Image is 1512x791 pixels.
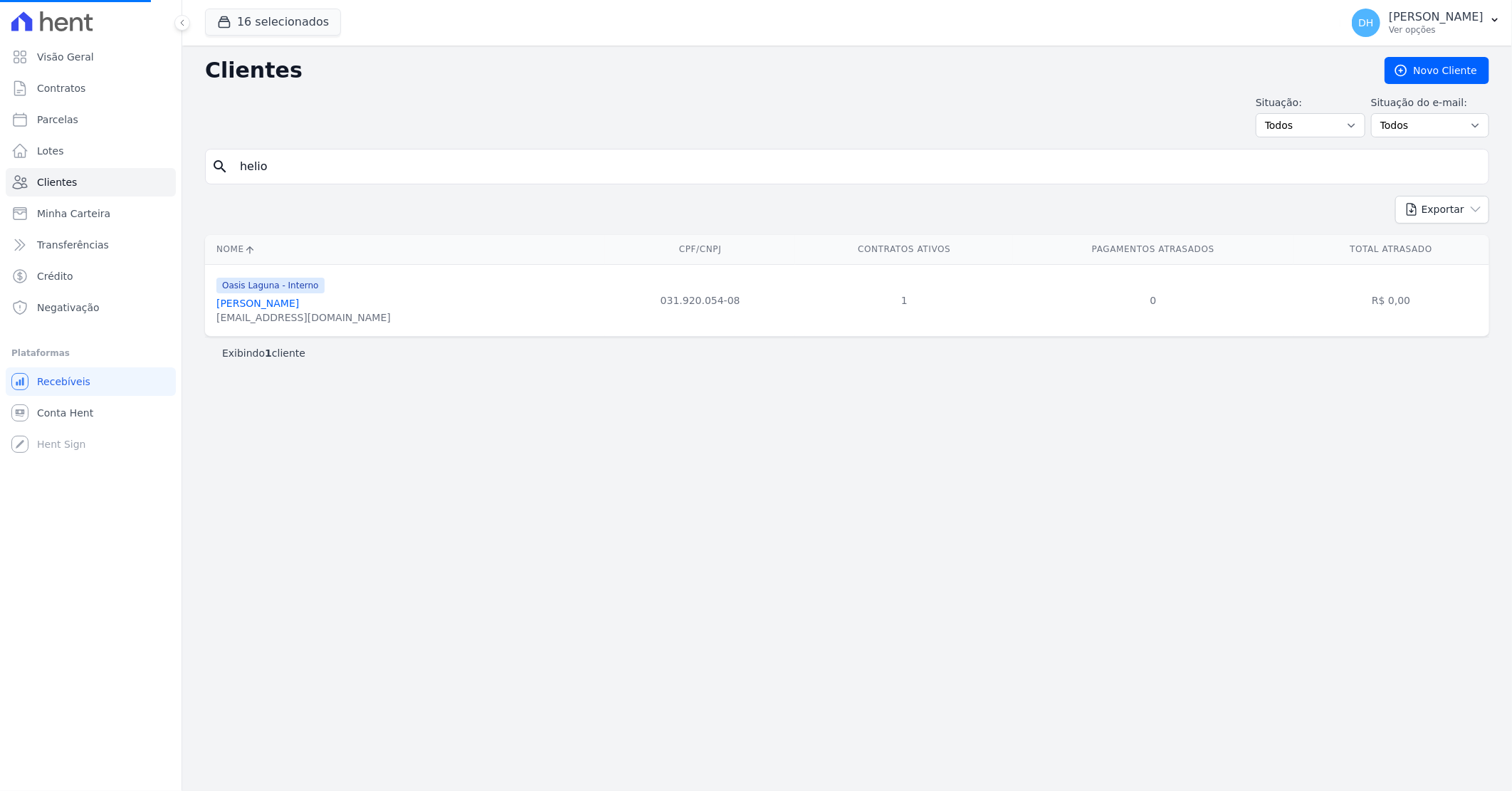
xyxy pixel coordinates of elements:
label: Situação: [1256,95,1365,110]
td: 0 [1013,264,1293,336]
span: Lotes [37,144,64,158]
b: 1 [265,347,272,359]
button: Exportar [1395,196,1489,224]
a: Recebíveis [6,367,176,396]
h2: Clientes [205,58,1362,83]
span: Crédito [37,269,73,283]
a: Crédito [6,262,176,290]
span: Minha Carteira [37,206,110,221]
th: Total Atrasado [1293,235,1489,264]
span: Negativação [37,300,100,315]
p: Exibindo cliente [222,346,305,360]
span: Visão Geral [37,50,94,64]
input: Buscar por nome, CPF ou e-mail [231,152,1483,181]
span: Clientes [37,175,77,189]
a: Parcelas [6,105,176,134]
span: Parcelas [37,112,78,127]
th: Pagamentos Atrasados [1013,235,1293,264]
span: Recebíveis [37,374,90,389]
a: Conta Hent [6,399,176,427]
td: 1 [795,264,1013,336]
th: Contratos Ativos [795,235,1013,264]
span: Contratos [37,81,85,95]
a: Novo Cliente [1385,57,1489,84]
a: Negativação [6,293,176,322]
button: 16 selecionados [205,9,341,36]
td: R$ 0,00 [1293,264,1489,336]
th: CPF/CNPJ [605,235,795,264]
a: Minha Carteira [6,199,176,228]
p: Ver opções [1389,24,1484,36]
i: search [211,158,229,175]
th: Nome [205,235,605,264]
a: Visão Geral [6,43,176,71]
label: Situação do e-mail: [1371,95,1489,110]
a: Lotes [6,137,176,165]
span: Transferências [37,238,109,252]
span: Oasis Laguna - Interno [216,278,325,293]
a: [PERSON_NAME] [216,298,299,309]
a: Clientes [6,168,176,197]
span: Conta Hent [37,406,93,420]
a: Contratos [6,74,176,103]
div: [EMAIL_ADDRESS][DOMAIN_NAME] [216,310,391,325]
span: DH [1358,18,1373,28]
td: 031.920.054-08 [605,264,795,336]
div: Plataformas [11,345,170,362]
a: Transferências [6,231,176,259]
p: [PERSON_NAME] [1389,10,1484,24]
button: DH [PERSON_NAME] Ver opções [1340,3,1512,43]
